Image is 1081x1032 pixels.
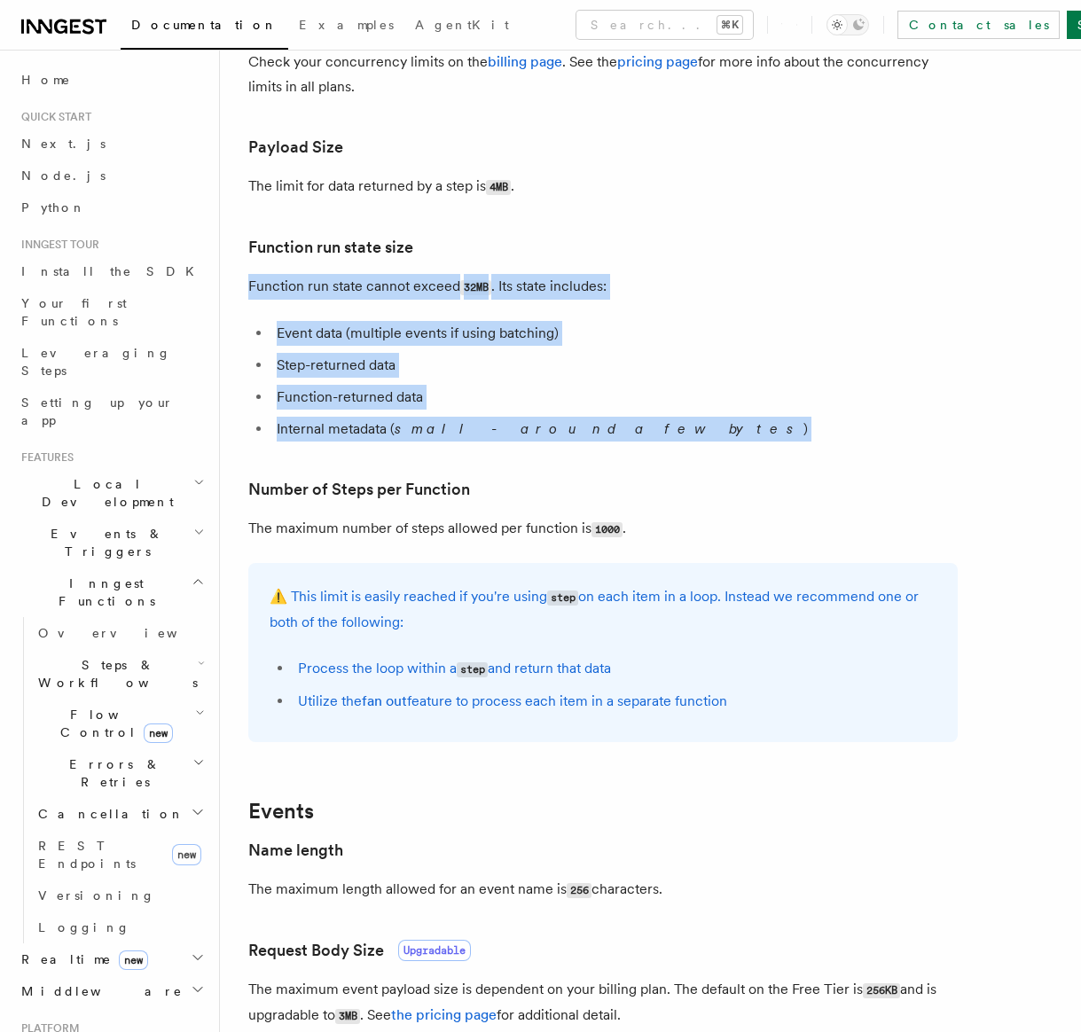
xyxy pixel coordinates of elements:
span: Install the SDK [21,264,205,278]
span: Python [21,200,86,215]
a: Node.js [14,160,208,192]
span: Overview [38,626,221,640]
code: 32MB [460,280,491,295]
a: Home [14,64,208,96]
code: step [457,662,488,677]
a: the pricing page [391,1006,497,1023]
span: Examples [299,18,394,32]
span: Leveraging Steps [21,346,171,378]
p: Check your concurrency limits on the . See the for more info about the concurrency limits in all ... [248,50,958,99]
a: Number of Steps per Function [248,477,470,502]
kbd: ⌘K [717,16,742,34]
a: Request Body SizeUpgradable [248,938,471,963]
button: Inngest Functions [14,567,208,617]
code: 4MB [486,180,511,195]
a: Leveraging Steps [14,337,208,387]
span: Home [21,71,71,89]
p: ⚠️ This limit is easily reached if you're using on each item in a loop. Instead we recommend one ... [270,584,936,635]
a: Events [248,799,314,824]
span: Upgradable [398,940,471,961]
a: Function run state size [248,235,413,260]
button: Search...⌘K [576,11,753,39]
span: Node.js [21,168,106,183]
span: new [172,844,201,865]
span: Local Development [14,475,193,511]
a: Name length [248,838,343,863]
button: Toggle dark mode [826,14,869,35]
span: Inngest Functions [14,575,192,610]
a: REST Endpointsnew [31,830,208,880]
a: Contact sales [897,11,1060,39]
a: billing page [488,53,562,70]
span: Errors & Retries [31,755,192,791]
li: Process the loop within a and return that data [293,656,936,682]
a: Examples [288,5,404,48]
a: AgentKit [404,5,520,48]
a: Setting up your app [14,387,208,436]
p: The limit for data returned by a step is . [248,174,958,199]
em: small - around a few bytes [395,420,803,437]
a: Payload Size [248,135,343,160]
span: Flow Control [31,706,195,741]
li: Step-returned data [271,353,958,378]
span: REST Endpoints [38,839,136,871]
a: Logging [31,911,208,943]
span: Quick start [14,110,91,124]
span: Cancellation [31,805,184,823]
code: 3MB [335,1009,360,1024]
code: step [547,590,578,606]
span: Middleware [14,982,183,1000]
button: Realtimenew [14,943,208,975]
span: AgentKit [415,18,509,32]
li: Utilize the feature to process each item in a separate function [293,689,936,714]
span: Steps & Workflows [31,656,198,692]
p: Function run state cannot exceed . Its state includes: [248,274,958,300]
code: 256 [567,883,591,898]
button: Middleware [14,975,208,1007]
span: Next.js [21,137,106,151]
button: Local Development [14,468,208,518]
button: Cancellation [31,798,208,830]
a: pricing page [617,53,698,70]
a: Versioning [31,880,208,911]
span: new [119,950,148,970]
span: new [144,723,173,743]
button: Steps & Workflows [31,649,208,699]
span: Realtime [14,950,148,968]
code: 1000 [591,522,623,537]
span: Versioning [38,888,155,903]
a: fan out [362,692,407,709]
span: Logging [38,920,130,934]
li: Event data (multiple events if using batching) [271,321,958,346]
a: Your first Functions [14,287,208,337]
a: Next.js [14,128,208,160]
span: Inngest tour [14,238,99,252]
div: Inngest Functions [14,617,208,943]
p: The maximum event payload size is dependent on your billing plan. The default on the Free Tier is... [248,977,958,1028]
li: Internal metadata ( ) [271,417,958,442]
button: Events & Triggers [14,518,208,567]
span: Features [14,450,74,465]
li: Function-returned data [271,385,958,410]
a: Overview [31,617,208,649]
button: Flow Controlnew [31,699,208,748]
button: Errors & Retries [31,748,208,798]
p: The maximum number of steps allowed per function is . [248,516,958,542]
span: Documentation [131,18,278,32]
span: Your first Functions [21,296,127,328]
a: Install the SDK [14,255,208,287]
code: 256KB [863,983,900,998]
a: Documentation [121,5,288,50]
p: The maximum length allowed for an event name is characters. [248,877,958,903]
span: Events & Triggers [14,525,193,560]
a: Python [14,192,208,223]
span: Setting up your app [21,395,174,427]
